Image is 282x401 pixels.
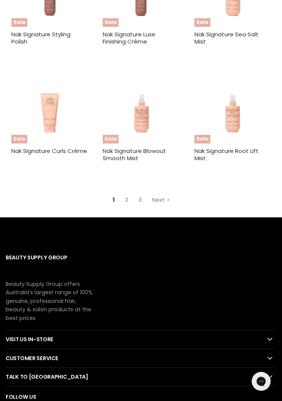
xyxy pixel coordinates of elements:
span: Sale [103,18,119,27]
img: Nak Signature Blowout Smooth Mist [110,67,171,143]
h2: Visit Us In-Store [6,330,276,348]
h2: Customer Service [6,349,276,367]
a: Nak Signature Blowout Smooth Mist [103,147,166,162]
a: Nak Signature Styling Polish [11,30,70,46]
span: 1 [108,193,119,206]
a: Next [148,193,174,206]
a: 2 [121,193,132,206]
span: Sale [194,135,210,144]
iframe: Gorgias live chat messenger [248,369,274,393]
a: Nak Signature Curls Crème [11,147,87,155]
a: Nak Signature Curls CrèmeSale [11,67,88,143]
a: Nak Signature Sea Salt Mist [194,30,258,46]
p: Beauty Supply Group offers Australia's largest range of 100% genuine, professional hair, beauty &... [6,280,97,323]
h2: Talk to [GEOGRAPHIC_DATA] [6,368,276,386]
span: Sale [11,18,27,27]
img: Nak Signature Curls Crème [19,67,80,143]
a: 3 [134,193,146,206]
img: Nak Signature Root Lift Mist [202,67,263,143]
span: Sale [11,135,27,144]
a: Nak Signature Blowout Smooth MistSale [103,67,179,143]
a: Nak Signature Root Lift MistSale [194,67,271,143]
span: Sale [103,135,119,144]
a: Nak Signature Root Lift Mist [194,147,258,162]
span: Sale [194,18,210,27]
a: Nak Signature Luxe Finishing Crème [103,30,155,46]
h2: Beauty Supply Group [6,247,276,279]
